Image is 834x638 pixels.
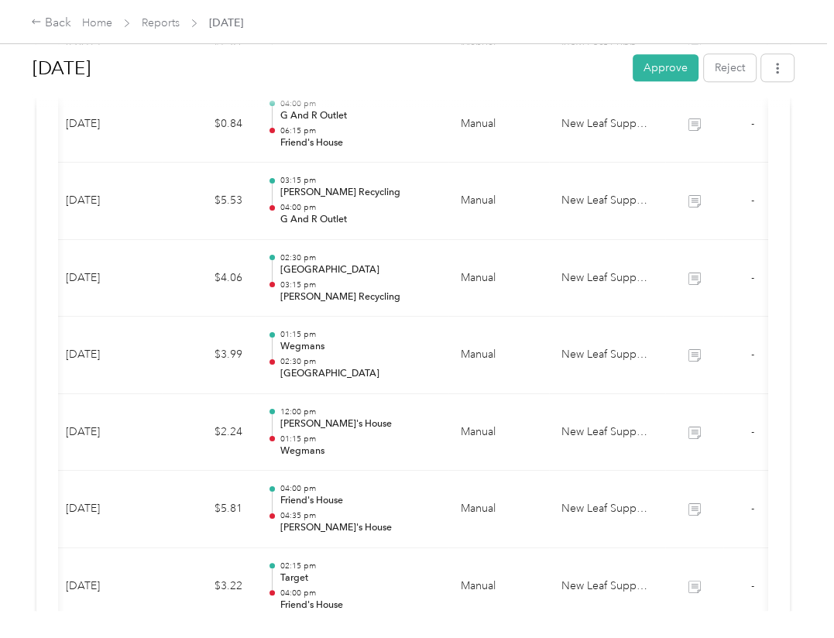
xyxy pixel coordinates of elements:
[280,483,436,494] p: 04:00 pm
[549,163,665,240] td: New Leaf Supports
[280,356,436,367] p: 02:30 pm
[280,109,436,123] p: G And R Outlet
[53,394,162,472] td: [DATE]
[549,317,665,394] td: New Leaf Supports
[633,54,698,81] button: Approve
[448,394,549,472] td: Manual
[53,317,162,394] td: [DATE]
[31,14,71,33] div: Back
[53,548,162,626] td: [DATE]
[280,588,436,599] p: 04:00 pm
[53,86,162,163] td: [DATE]
[280,510,436,521] p: 04:35 pm
[162,548,255,626] td: $3.22
[209,15,243,31] span: [DATE]
[280,186,436,200] p: [PERSON_NAME] Recycling
[162,394,255,472] td: $2.24
[162,317,255,394] td: $3.99
[280,599,436,612] p: Friend's House
[549,548,665,626] td: New Leaf Supports
[280,494,436,508] p: Friend's House
[549,240,665,317] td: New Leaf Supports
[162,240,255,317] td: $4.06
[751,194,754,207] span: -
[82,16,112,29] a: Home
[448,548,549,626] td: Manual
[448,86,549,163] td: Manual
[448,471,549,548] td: Manual
[280,521,436,535] p: [PERSON_NAME]'s House
[33,50,622,87] h1: Sep 2025
[747,551,834,638] iframe: Everlance-gr Chat Button Frame
[280,367,436,381] p: [GEOGRAPHIC_DATA]
[751,425,754,438] span: -
[280,329,436,340] p: 01:15 pm
[549,394,665,472] td: New Leaf Supports
[280,571,436,585] p: Target
[53,240,162,317] td: [DATE]
[280,202,436,213] p: 04:00 pm
[549,471,665,548] td: New Leaf Supports
[704,54,756,81] button: Reject
[280,136,436,150] p: Friend's House
[162,86,255,163] td: $0.84
[53,471,162,548] td: [DATE]
[162,471,255,548] td: $5.81
[280,125,436,136] p: 06:15 pm
[280,280,436,290] p: 03:15 pm
[280,252,436,263] p: 02:30 pm
[280,434,436,444] p: 01:15 pm
[751,271,754,284] span: -
[549,86,665,163] td: New Leaf Supports
[751,502,754,515] span: -
[280,290,436,304] p: [PERSON_NAME] Recycling
[448,317,549,394] td: Manual
[751,348,754,361] span: -
[162,163,255,240] td: $5.53
[448,163,549,240] td: Manual
[280,263,436,277] p: [GEOGRAPHIC_DATA]
[53,163,162,240] td: [DATE]
[751,117,754,130] span: -
[142,16,180,29] a: Reports
[280,444,436,458] p: Wegmans
[448,240,549,317] td: Manual
[280,175,436,186] p: 03:15 pm
[280,406,436,417] p: 12:00 pm
[280,213,436,227] p: G And R Outlet
[280,561,436,571] p: 02:15 pm
[280,340,436,354] p: Wegmans
[280,417,436,431] p: [PERSON_NAME]'s House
